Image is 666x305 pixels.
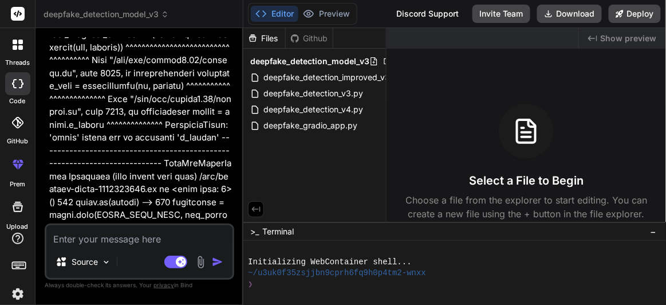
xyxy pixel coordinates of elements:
div: Github [286,33,333,44]
img: icon [212,256,223,268]
span: privacy [153,281,174,288]
span: deepfake_detection_improved_v3.py [262,71,403,84]
span: Terminal [262,226,294,237]
span: Initializing WebContainer shell... [248,257,412,268]
p: Always double-check its answers. Your in Bind [45,280,234,291]
span: deepfake_detection_v4.py [262,103,364,116]
button: Deploy [609,5,661,23]
p: Source [72,256,98,268]
label: GitHub [7,136,28,146]
span: deepfake_detection_v3.py [262,87,364,100]
label: prem [10,179,25,189]
h3: Select a File to Begin [469,173,584,189]
span: deepfake_detection_model_v3 [250,56,369,67]
button: Download [537,5,602,23]
span: ❯ [248,279,254,291]
button: Editor [251,6,298,22]
button: − [648,222,659,241]
img: settings [8,284,27,304]
label: code [10,96,26,106]
span: deepfake_gradio_app.py [262,119,358,132]
span: − [651,226,657,237]
label: Upload [7,222,29,232]
div: Files [243,33,285,44]
label: threads [5,58,30,68]
button: Invite Team [472,5,530,23]
span: deepfake_detection_model_v3 [44,9,169,20]
p: Choose a file from the explorer to start editing. You can create a new file using the + button in... [398,193,655,221]
img: attachment [194,256,207,269]
span: >_ [250,226,259,237]
img: Pick Models [101,257,111,267]
div: Discord Support [389,5,466,23]
button: Preview [298,6,354,22]
span: Show preview [601,33,657,44]
span: ~/u3uk0f35zsjjbn9cprh6fq9h0p4tm2-wnxx [248,268,426,279]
